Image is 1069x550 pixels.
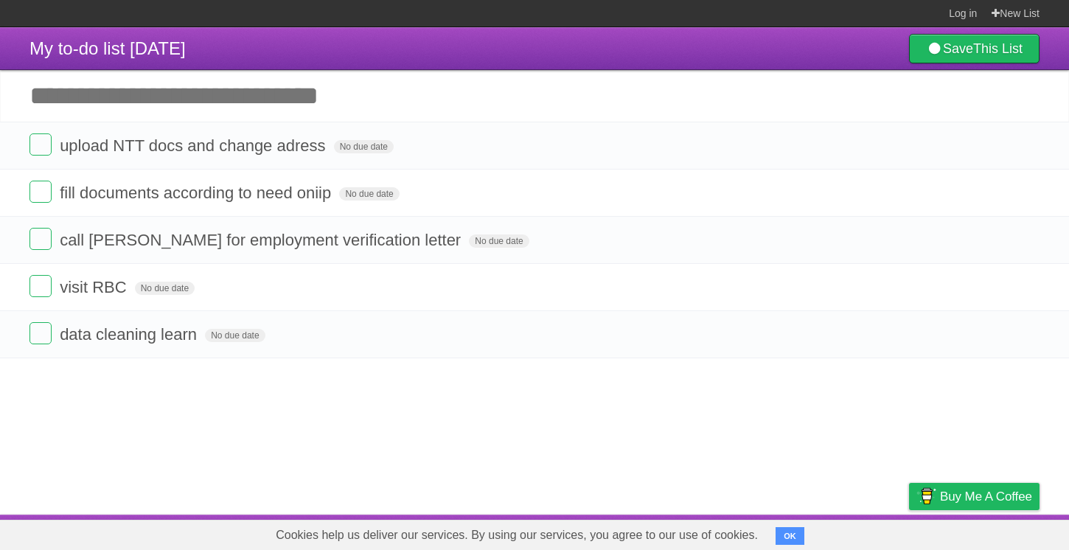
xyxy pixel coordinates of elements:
[29,275,52,297] label: Done
[29,228,52,250] label: Done
[29,181,52,203] label: Done
[339,187,399,201] span: No due date
[916,484,936,509] img: Buy me a coffee
[909,34,1040,63] a: SaveThis List
[940,484,1032,509] span: Buy me a coffee
[60,136,329,155] span: upload NTT docs and change adress
[973,41,1023,56] b: This List
[29,133,52,156] label: Done
[909,483,1040,510] a: Buy me a coffee
[60,325,201,344] span: data cleaning learn
[205,329,265,342] span: No due date
[60,184,335,202] span: fill documents according to need oniip
[135,282,195,295] span: No due date
[29,38,186,58] span: My to-do list [DATE]
[762,518,821,546] a: Developers
[29,322,52,344] label: Done
[776,527,804,545] button: OK
[60,278,130,296] span: visit RBC
[890,518,928,546] a: Privacy
[469,234,529,248] span: No due date
[713,518,744,546] a: About
[60,231,464,249] span: call [PERSON_NAME] for employment verification letter
[947,518,1040,546] a: Suggest a feature
[840,518,872,546] a: Terms
[334,140,394,153] span: No due date
[261,521,773,550] span: Cookies help us deliver our services. By using our services, you agree to our use of cookies.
